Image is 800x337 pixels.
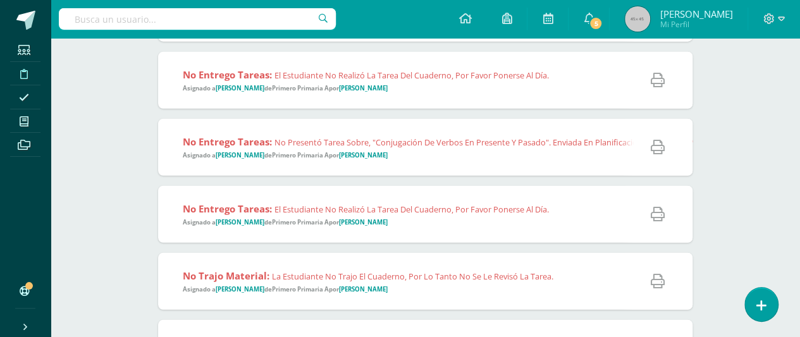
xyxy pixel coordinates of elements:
span: El estudiante no realizó la tarea del cuaderno, por favor ponerse al día. [274,204,549,215]
strong: [PERSON_NAME] [339,285,388,293]
strong: [PERSON_NAME] [216,151,264,159]
strong: No trajo material: [183,269,269,282]
span: Asignado a de por [183,285,388,293]
img: 45x45 [625,6,650,32]
strong: [PERSON_NAME] [216,84,264,92]
span: [PERSON_NAME] [660,8,732,20]
strong: [PERSON_NAME] [339,218,388,226]
strong: Primero Primaria A [272,218,329,226]
span: Asignado a de por [183,84,388,92]
strong: Primero Primaria A [272,84,329,92]
input: Busca un usuario... [59,8,336,30]
strong: Primero Primaria A [272,151,329,159]
strong: [PERSON_NAME] [339,84,388,92]
span: Asignado a de por [183,151,388,159]
span: Asignado a de por [183,218,388,226]
strong: [PERSON_NAME] [216,285,264,293]
strong: [PERSON_NAME] [339,151,388,159]
span: Mi Perfil [660,19,732,30]
strong: Primero Primaria A [272,285,329,293]
strong: [PERSON_NAME] [216,218,264,226]
span: El estudiante no realizó la tarea del cuaderno, por favor ponerse al día. [274,70,549,81]
strong: No entrego tareas: [183,135,272,148]
span: La estudiante no trajo el cuaderno, por lo tanto no se le revisó la tarea. [272,271,553,282]
strong: No entrego tareas: [183,202,272,215]
strong: No entrego tareas: [183,68,272,81]
span: 5 [589,16,603,30]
